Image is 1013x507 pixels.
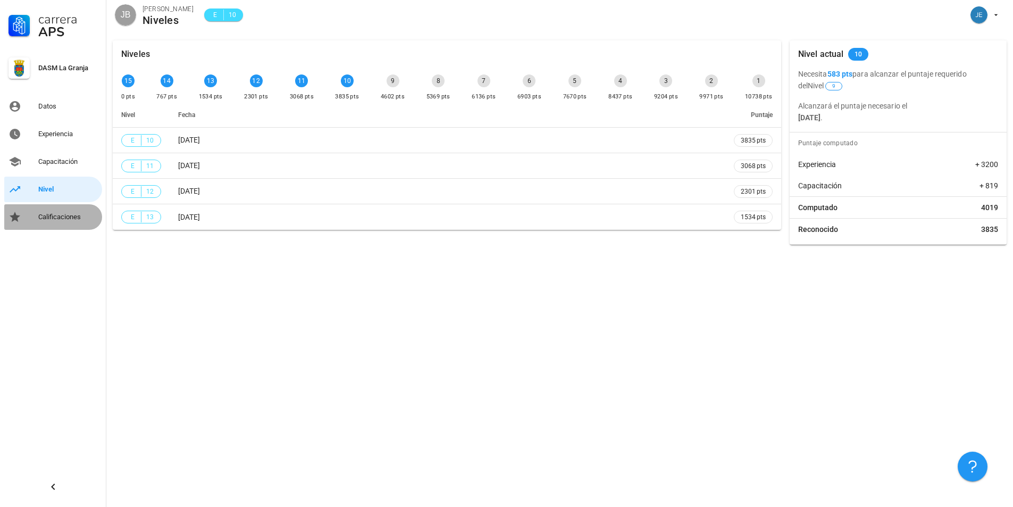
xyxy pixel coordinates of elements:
[4,177,102,202] a: Nivel
[741,135,766,146] span: 3835 pts
[699,92,723,102] div: 9971 pts
[798,113,821,122] b: [DATE]
[178,213,200,221] span: [DATE]
[335,92,359,102] div: 3835 pts
[981,224,998,235] span: 3835
[798,202,838,213] span: Computado
[38,185,98,194] div: Nivel
[341,74,354,87] div: 10
[121,4,131,26] span: JB
[387,74,399,87] div: 9
[426,92,450,102] div: 5369 pts
[798,40,844,68] div: Nivel actual
[798,159,836,170] span: Experiencia
[178,111,195,119] span: Fecha
[121,92,135,102] div: 0 pts
[4,121,102,147] a: Experiencia
[523,74,535,87] div: 6
[827,70,853,78] b: 583 pts
[38,13,98,26] div: Carrera
[614,74,627,87] div: 4
[38,64,98,72] div: DASM La Granja
[199,92,223,102] div: 1534 pts
[979,180,998,191] span: + 819
[381,92,405,102] div: 4602 pts
[798,68,998,92] p: Necesita para alcanzar el puntaje requerido del
[211,10,219,20] span: E
[975,159,998,170] span: + 3200
[794,132,1007,154] div: Puntaje computado
[517,92,541,102] div: 6903 pts
[146,161,154,171] span: 11
[38,130,98,138] div: Experiencia
[128,212,137,222] span: E
[4,94,102,119] a: Datos
[38,213,98,221] div: Calificaciones
[146,135,154,146] span: 10
[244,92,268,102] div: 2301 pts
[146,186,154,197] span: 12
[161,74,173,87] div: 14
[38,26,98,38] div: APS
[128,135,137,146] span: E
[741,186,766,197] span: 2301 pts
[608,92,632,102] div: 8437 pts
[654,92,678,102] div: 9204 pts
[121,111,135,119] span: Nivel
[725,102,781,128] th: Puntaje
[143,4,194,14] div: [PERSON_NAME]
[432,74,445,87] div: 8
[798,180,842,191] span: Capacitación
[38,157,98,166] div: Capacitación
[808,81,843,90] span: Nivel
[4,204,102,230] a: Calificaciones
[122,74,135,87] div: 15
[38,102,98,111] div: Datos
[970,6,987,23] div: avatar
[478,74,490,87] div: 7
[113,102,170,128] th: Nivel
[751,111,773,119] span: Puntaje
[832,82,835,90] span: 9
[146,212,154,222] span: 13
[752,74,765,87] div: 1
[798,100,998,123] p: Alcanzará el puntaje necesario el .
[204,74,217,87] div: 13
[705,74,718,87] div: 2
[115,4,136,26] div: avatar
[568,74,581,87] div: 5
[472,92,496,102] div: 6136 pts
[4,149,102,174] a: Capacitación
[745,92,773,102] div: 10738 pts
[741,212,766,222] span: 1534 pts
[228,10,237,20] span: 10
[290,92,314,102] div: 3068 pts
[121,40,150,68] div: Niveles
[855,48,863,61] span: 10
[143,14,194,26] div: Niveles
[250,74,263,87] div: 12
[741,161,766,171] span: 3068 pts
[128,161,137,171] span: E
[128,186,137,197] span: E
[156,92,177,102] div: 767 pts
[178,187,200,195] span: [DATE]
[295,74,308,87] div: 11
[178,136,200,144] span: [DATE]
[659,74,672,87] div: 3
[170,102,725,128] th: Fecha
[178,161,200,170] span: [DATE]
[563,92,587,102] div: 7670 pts
[981,202,998,213] span: 4019
[798,224,838,235] span: Reconocido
